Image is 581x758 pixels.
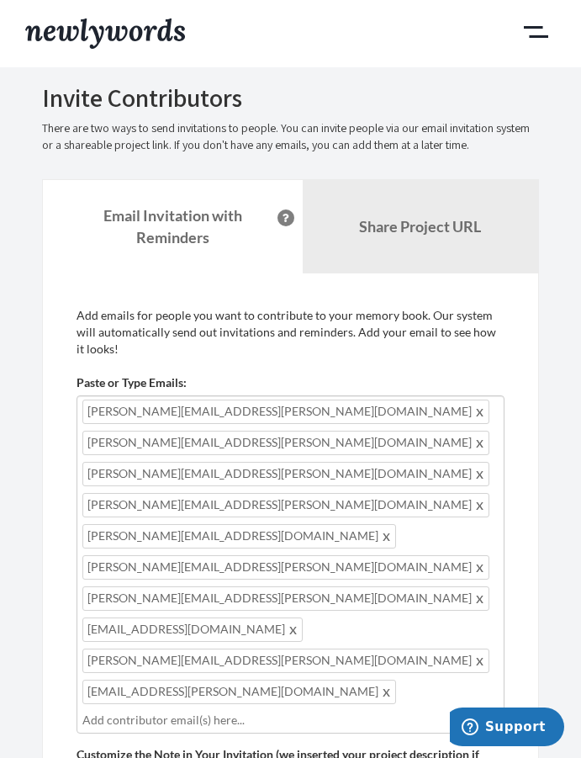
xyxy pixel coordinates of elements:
input: Add contributor email(s) here... [82,711,499,729]
span: [PERSON_NAME][EMAIL_ADDRESS][PERSON_NAME][DOMAIN_NAME] [82,649,489,673]
span: [PERSON_NAME][EMAIL_ADDRESS][PERSON_NAME][DOMAIN_NAME] [82,555,489,580]
span: [PERSON_NAME][EMAIL_ADDRESS][DOMAIN_NAME] [82,524,396,549]
b: Share Project URL [359,217,481,236]
img: Newlywords logo [25,19,185,49]
h2: Invite Contributors [42,84,539,112]
p: There are two ways to send invitations to people. You can invite people via our email invitation ... [42,120,539,154]
span: [PERSON_NAME][EMAIL_ADDRESS][PERSON_NAME][DOMAIN_NAME] [82,431,489,455]
span: [PERSON_NAME][EMAIL_ADDRESS][PERSON_NAME][DOMAIN_NAME] [82,586,489,611]
span: [PERSON_NAME][EMAIL_ADDRESS][PERSON_NAME][DOMAIN_NAME] [82,462,489,486]
strong: Email Invitation with Reminders [103,206,242,246]
span: [EMAIL_ADDRESS][DOMAIN_NAME] [82,618,303,642]
label: Paste or Type Emails: [77,374,187,391]
iframe: Opens a widget where you can chat to one of our agents [450,708,564,750]
span: [EMAIL_ADDRESS][PERSON_NAME][DOMAIN_NAME] [82,680,396,704]
span: [PERSON_NAME][EMAIL_ADDRESS][PERSON_NAME][DOMAIN_NAME] [82,400,489,424]
span: [PERSON_NAME][EMAIL_ADDRESS][PERSON_NAME][DOMAIN_NAME] [82,493,489,517]
p: Add emails for people you want to contribute to your memory book. Our system will automatically s... [77,307,504,358]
